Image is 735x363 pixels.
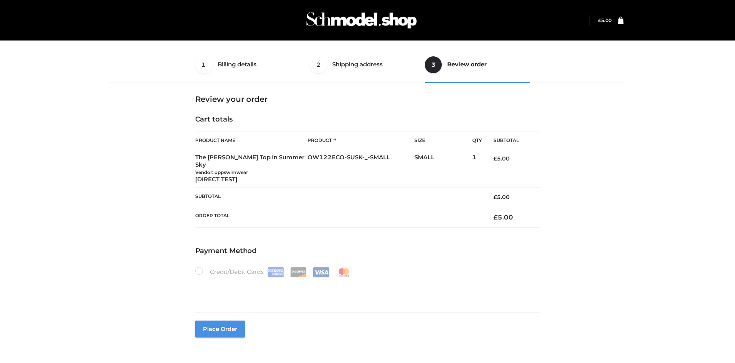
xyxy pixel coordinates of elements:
span: £ [493,155,497,162]
img: Schmodel Admin 964 [304,5,419,35]
td: OW122ECO-SUSK-_-SMALL [308,149,414,188]
h3: Review your order [195,95,540,104]
th: Subtotal [482,132,540,149]
label: Credit/Debit Cards [195,267,353,277]
td: SMALL [414,149,472,188]
bdi: 5.00 [493,194,510,201]
span: £ [493,194,497,201]
bdi: 5.00 [493,213,513,221]
td: 1 [472,149,482,188]
th: Size [414,132,468,149]
th: Product Name [195,132,308,149]
a: £5.00 [598,17,612,23]
td: The [PERSON_NAME] Top in Summer Sky [DIRECT TEST] [195,149,308,188]
h4: Payment Method [195,247,540,255]
iframe: Secure payment input frame [194,276,539,304]
small: Vendor: oppswimwear [195,169,248,175]
bdi: 5.00 [493,155,510,162]
th: Order Total [195,207,482,227]
th: Product # [308,132,414,149]
th: Subtotal [195,188,482,207]
img: Discover [290,267,307,277]
h4: Cart totals [195,115,540,124]
span: £ [598,17,601,23]
button: Place order [195,321,245,338]
bdi: 5.00 [598,17,612,23]
img: Visa [313,267,329,277]
img: Mastercard [336,267,352,277]
span: £ [493,213,498,221]
img: Amex [267,267,284,277]
th: Qty [472,132,482,149]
